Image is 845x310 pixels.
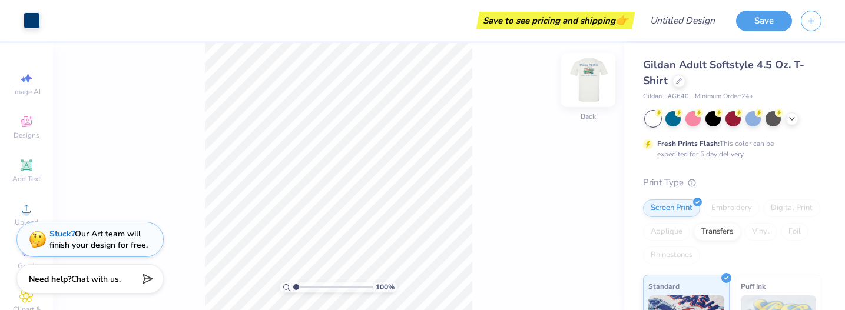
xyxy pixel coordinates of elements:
div: Print Type [643,176,821,189]
div: Embroidery [704,199,760,217]
span: # G640 [668,92,689,102]
div: Transfers [694,223,741,241]
input: Untitled Design [641,9,727,32]
span: Upload [15,218,38,227]
button: Save [736,11,792,31]
div: Applique [643,223,690,241]
span: 👉 [615,13,628,27]
div: Digital Print [763,199,820,217]
span: Gildan [643,92,662,102]
span: Designs [14,131,39,140]
div: Rhinestones [643,246,700,264]
span: Add Text [12,174,41,184]
div: Foil [781,223,808,241]
strong: Stuck? [49,228,75,239]
span: 100 % [376,282,395,292]
img: Back [565,56,612,104]
strong: Fresh Prints Flash: [657,139,720,148]
span: Chat with us. [71,274,121,285]
span: Puff Ink [741,280,766,292]
div: This color can be expedited for 5 day delivery. [657,138,802,159]
span: Standard [648,280,680,292]
span: Gildan Adult Softstyle 4.5 Oz. T-Shirt [643,58,804,88]
div: Screen Print [643,199,700,217]
div: Back [581,111,596,122]
span: Minimum Order: 24 + [695,92,754,102]
div: Our Art team will finish your design for free. [49,228,148,251]
div: Save to see pricing and shipping [479,12,632,29]
strong: Need help? [29,274,71,285]
div: Vinyl [744,223,777,241]
span: Image AI [13,87,41,96]
span: Greek [18,261,36,271]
